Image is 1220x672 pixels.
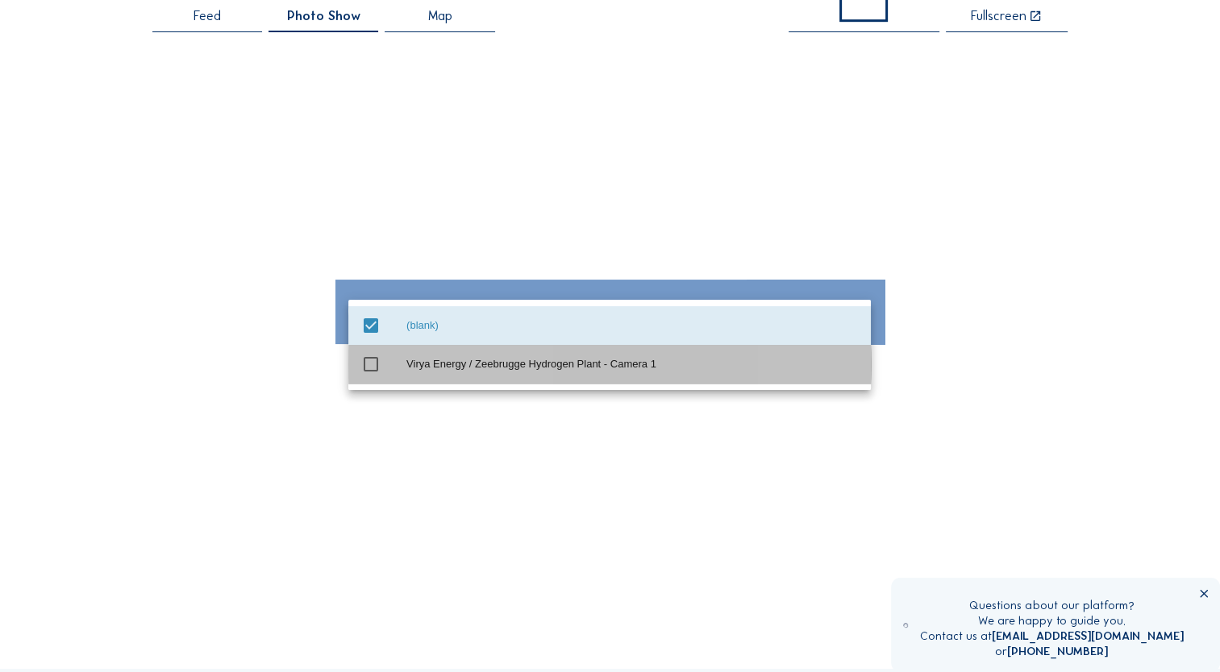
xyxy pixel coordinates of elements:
[920,598,1184,613] div: Questions about our platform?
[903,598,908,652] img: operator
[971,10,1026,23] div: Fullscreen
[287,10,360,23] span: Photo Show
[406,319,858,332] div: (blank)
[992,628,1184,643] a: [EMAIL_ADDRESS][DOMAIN_NAME]
[920,613,1184,628] div: We are happy to guide you.
[406,358,858,371] div: Virya Energy / Zeebrugge Hydrogen Plant - Camera 1
[920,628,1184,644] div: Contact us at
[361,316,381,335] i: check_box
[1007,644,1108,658] a: [PHONE_NUMBER]
[348,299,872,325] div: (blank)
[361,355,381,374] i: check_box_outline_blank
[194,10,221,23] span: Feed
[920,644,1184,659] div: or
[428,10,452,23] span: Map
